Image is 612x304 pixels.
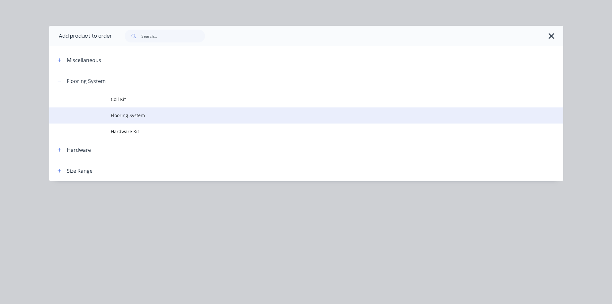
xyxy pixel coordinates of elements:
[141,30,205,42] input: Search...
[67,77,106,85] div: Flooring System
[111,112,473,119] span: Flooring System
[111,128,473,135] span: Hardware Kit
[49,26,112,46] div: Add product to order
[67,146,91,154] div: Hardware
[67,167,93,175] div: Size Range
[111,96,473,103] span: Coil Kit
[67,56,101,64] div: Miscellaneous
